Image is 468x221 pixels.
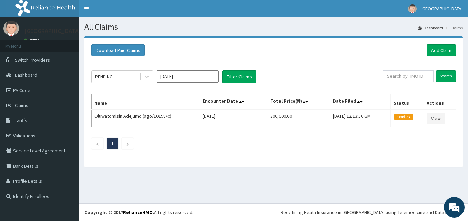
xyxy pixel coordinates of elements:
[92,94,200,110] th: Name
[24,28,81,34] p: [GEOGRAPHIC_DATA]
[111,140,114,147] a: Page 1 is your current page
[408,4,417,13] img: User Image
[15,57,50,63] span: Switch Providers
[330,94,390,110] th: Date Filed
[92,109,200,127] td: Oluwatomisin Adejumo (ago/10198/c)
[15,102,28,108] span: Claims
[421,6,463,12] span: [GEOGRAPHIC_DATA]
[96,140,99,147] a: Previous page
[84,22,463,31] h1: All Claims
[200,109,267,127] td: [DATE]
[424,94,456,110] th: Actions
[427,44,456,56] a: Add Claim
[15,117,27,124] span: Tariffs
[91,44,145,56] button: Download Paid Claims
[436,70,456,82] input: Search
[79,203,468,221] footer: All rights reserved.
[390,94,424,110] th: Status
[418,25,443,31] a: Dashboard
[267,94,330,110] th: Total Price(₦)
[95,73,113,80] div: PENDING
[123,209,153,215] a: RelianceHMO
[126,140,129,147] a: Next page
[427,113,445,124] a: View
[3,21,19,36] img: User Image
[444,25,463,31] li: Claims
[200,94,267,110] th: Encounter Date
[222,70,256,83] button: Filter Claims
[84,209,154,215] strong: Copyright © 2017 .
[281,209,463,216] div: Redefining Heath Insurance in [GEOGRAPHIC_DATA] using Telemedicine and Data Science!
[394,114,413,120] span: Pending
[330,109,390,127] td: [DATE] 12:13:50 GMT
[15,72,37,78] span: Dashboard
[24,38,41,42] a: Online
[157,70,219,83] input: Select Month and Year
[267,109,330,127] td: 300,000.00
[383,70,434,82] input: Search by HMO ID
